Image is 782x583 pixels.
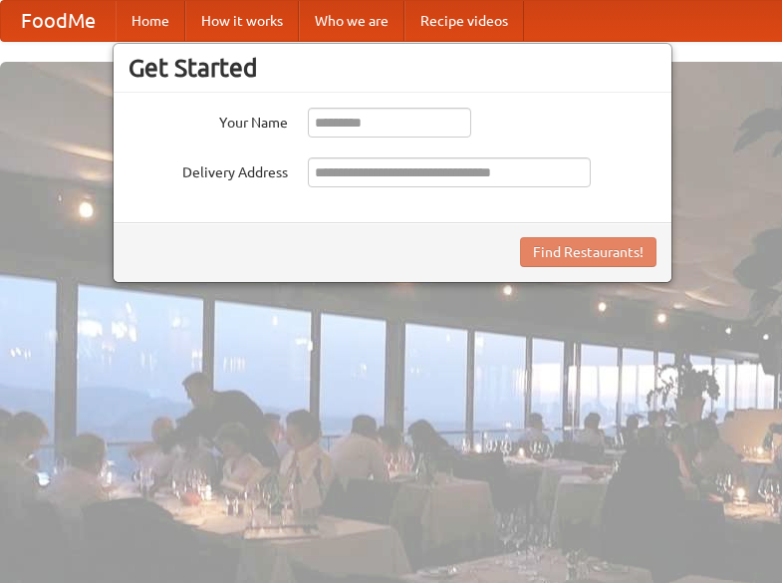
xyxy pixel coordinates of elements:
[404,1,524,41] a: Recipe videos
[520,237,656,267] button: Find Restaurants!
[185,1,299,41] a: How it works
[299,1,404,41] a: Who we are
[129,108,288,133] label: Your Name
[116,1,185,41] a: Home
[129,53,656,83] h3: Get Started
[1,1,116,41] a: FoodMe
[129,157,288,182] label: Delivery Address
